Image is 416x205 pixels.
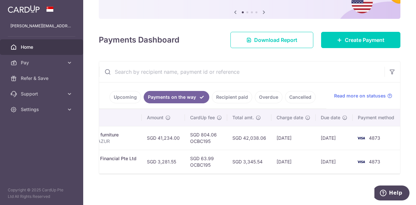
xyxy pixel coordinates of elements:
[255,91,282,103] a: Overdue
[334,93,386,99] span: Read more on statuses
[369,159,380,164] span: 4873
[190,114,215,121] span: CardUp fee
[8,5,40,13] img: CardUp
[355,134,368,142] img: Bank Card
[369,135,380,141] span: 4873
[232,114,254,121] span: Total amt.
[21,106,64,113] span: Settings
[227,126,271,150] td: SGD 42,038.06
[277,114,303,121] span: Charge date
[144,91,209,103] a: Payments on the way
[142,126,185,150] td: SGD 41,234.00
[271,150,316,173] td: [DATE]
[316,150,353,173] td: [DATE]
[334,93,392,99] a: Read more on statuses
[321,32,400,48] a: Create Payment
[227,150,271,173] td: SGD 3,345.54
[321,114,340,121] span: Due date
[99,34,179,46] h4: Payments Dashboard
[353,109,402,126] th: Payment method
[99,61,384,82] input: Search by recipient name, payment id or reference
[110,91,141,103] a: Upcoming
[212,91,252,103] a: Recipient paid
[230,32,313,48] a: Download Report
[21,44,64,50] span: Home
[10,23,73,29] p: [PERSON_NAME][EMAIL_ADDRESS][DOMAIN_NAME]
[285,91,316,103] a: Cancelled
[21,75,64,82] span: Refer & Save
[21,59,64,66] span: Pay
[185,126,227,150] td: SGD 804.06 OCBC195
[254,36,297,44] span: Download Report
[147,114,163,121] span: Amount
[374,186,409,202] iframe: Opens a widget where you can find more information
[21,91,64,97] span: Support
[316,126,353,150] td: [DATE]
[345,36,384,44] span: Create Payment
[185,150,227,173] td: SGD 63.99 OCBC195
[142,150,185,173] td: SGD 3,281.55
[355,158,368,166] img: Bank Card
[271,126,316,150] td: [DATE]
